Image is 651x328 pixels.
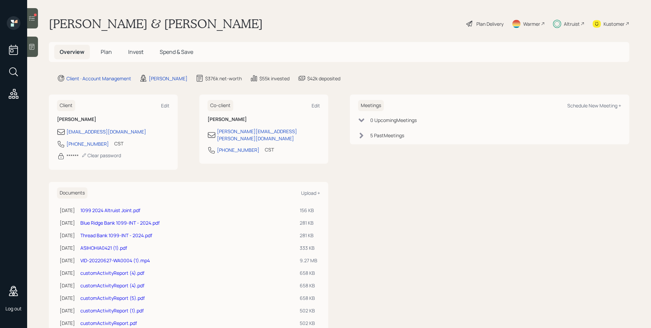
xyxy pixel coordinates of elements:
[81,152,121,159] div: Clear password
[60,244,75,251] div: [DATE]
[66,128,146,135] div: [EMAIL_ADDRESS][DOMAIN_NAME]
[564,20,580,27] div: Altruist
[80,307,144,314] a: customActivityReport (1).pdf
[370,117,417,124] div: 0 Upcoming Meeting s
[5,305,22,312] div: Log out
[358,100,384,111] h6: Meetings
[300,207,317,214] div: 156 KB
[149,75,188,82] div: [PERSON_NAME]
[66,140,109,147] div: [PHONE_NUMBER]
[312,102,320,109] div: Edit
[60,219,75,226] div: [DATE]
[60,294,75,302] div: [DATE]
[80,320,137,326] a: customActivityReport.pdf
[604,20,625,27] div: Kustomer
[300,219,317,226] div: 281 KB
[80,270,144,276] a: customActivityReport (4).pdf
[217,146,259,153] div: [PHONE_NUMBER]
[80,282,144,289] a: customActivityReport (4).pdf
[60,307,75,314] div: [DATE]
[265,146,274,153] div: CST
[160,48,193,56] span: Spend & Save
[80,207,140,213] a: 1099 2024 Altruist Joint.pdf
[57,117,170,122] h6: [PERSON_NAME]
[80,232,152,239] a: Thread Bank 1099-INT - 2024.pdf
[300,307,317,314] div: 502 KB
[128,48,143,56] span: Invest
[370,132,404,139] div: 5 Past Meeting s
[60,207,75,214] div: [DATE]
[60,269,75,276] div: [DATE]
[66,75,131,82] div: Client · Account Management
[80,295,145,301] a: customActivityReport (5).pdf
[307,75,340,82] div: $42k deposited
[60,48,84,56] span: Overview
[300,294,317,302] div: 658 KB
[208,100,233,111] h6: Co-client
[57,187,87,199] h6: Documents
[49,16,263,31] h1: [PERSON_NAME] & [PERSON_NAME]
[476,20,504,27] div: Plan Delivery
[80,245,127,251] a: ASIHOHIA0421 (1).pdf
[300,320,317,327] div: 502 KB
[300,244,317,251] div: 333 KB
[217,128,320,142] div: [PERSON_NAME][EMAIL_ADDRESS][PERSON_NAME][DOMAIN_NAME]
[161,102,170,109] div: Edit
[523,20,540,27] div: Warmer
[300,257,317,264] div: 9.27 MB
[567,102,621,109] div: Schedule New Meeting +
[101,48,112,56] span: Plan
[60,232,75,239] div: [DATE]
[60,257,75,264] div: [DATE]
[208,117,320,122] h6: [PERSON_NAME]
[60,282,75,289] div: [DATE]
[300,269,317,276] div: 658 KB
[300,232,317,239] div: 281 KB
[60,320,75,327] div: [DATE]
[205,75,242,82] div: $376k net-worth
[301,190,320,196] div: Upload +
[80,257,150,264] a: VID-20220627-WA0004 (1).mp4
[259,75,290,82] div: $55k invested
[114,140,123,147] div: CST
[80,220,160,226] a: Blue Ridge Bank 1099-INT - 2024.pdf
[57,100,75,111] h6: Client
[300,282,317,289] div: 658 KB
